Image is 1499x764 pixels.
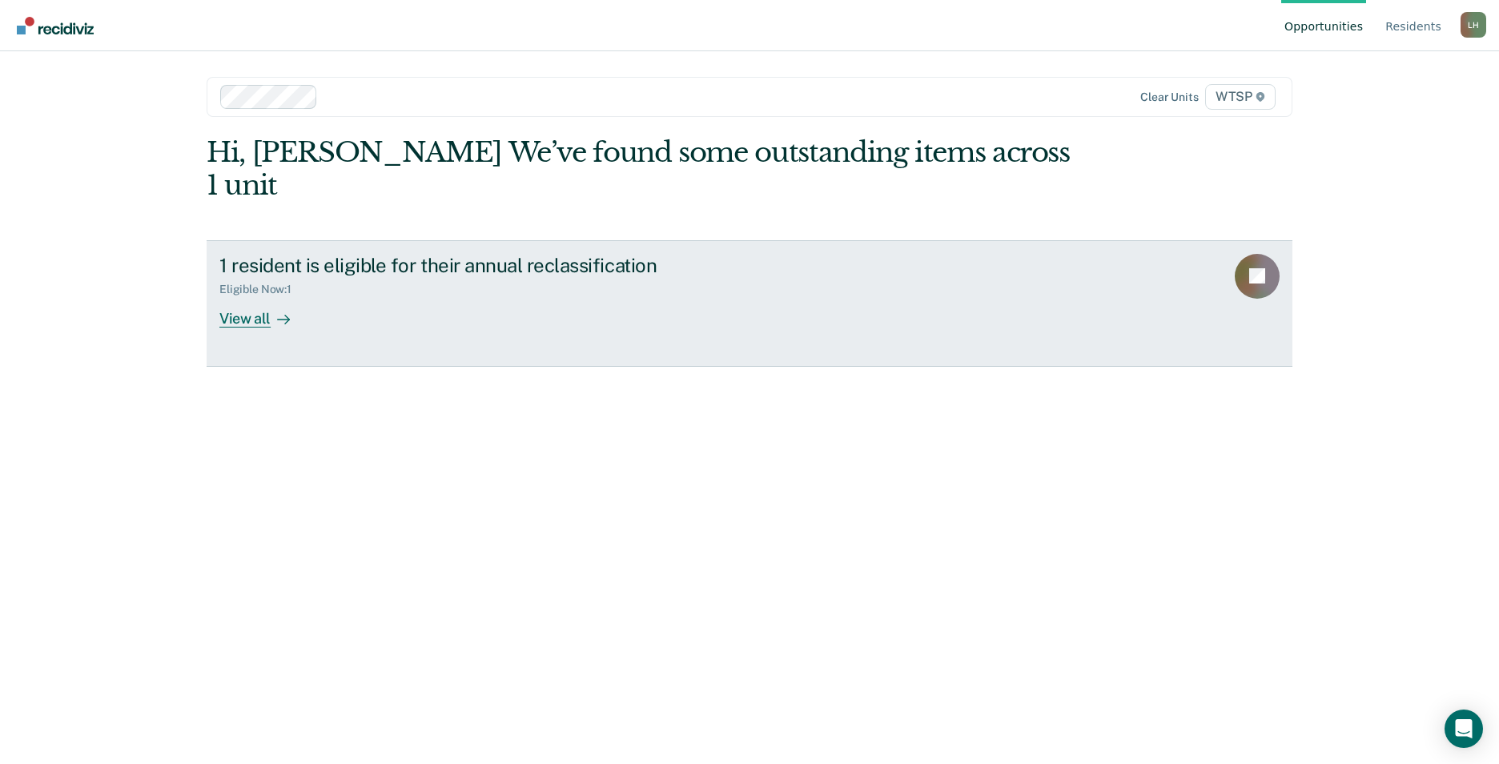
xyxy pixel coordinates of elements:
div: 1 resident is eligible for their annual reclassification [219,254,782,277]
div: L H [1461,12,1486,38]
div: Hi, [PERSON_NAME] We’ve found some outstanding items across 1 unit [207,136,1075,202]
span: WTSP [1205,84,1276,110]
div: Eligible Now : 1 [219,283,304,296]
a: 1 resident is eligible for their annual reclassificationEligible Now:1View all [207,240,1292,367]
div: Open Intercom Messenger [1445,710,1483,748]
div: View all [219,296,309,328]
img: Recidiviz [17,17,94,34]
button: Profile dropdown button [1461,12,1486,38]
div: Clear units [1140,90,1199,104]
